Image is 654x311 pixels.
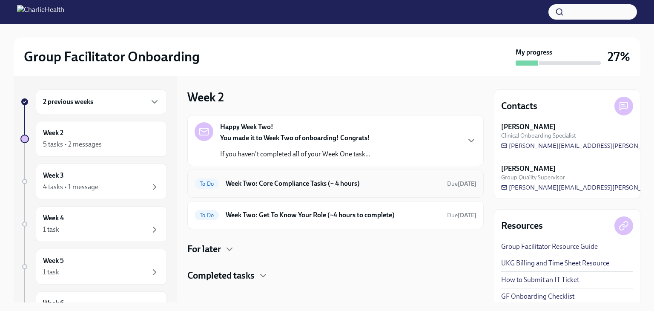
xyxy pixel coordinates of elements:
[501,219,543,232] h4: Resources
[195,181,219,187] span: To Do
[501,122,556,132] strong: [PERSON_NAME]
[43,182,98,192] div: 4 tasks • 1 message
[43,128,63,138] h6: Week 2
[43,97,93,107] h6: 2 previous weeks
[501,292,574,301] a: GF Onboarding Checklist
[20,121,167,157] a: Week 25 tasks • 2 messages
[516,48,552,57] strong: My progress
[220,150,370,159] p: If you haven't completed all of your Week One task...
[226,179,440,188] h6: Week Two: Core Compliance Tasks (~ 4 hours)
[220,134,370,142] strong: You made it to Week Two of onboarding! Congrats!
[501,173,565,181] span: Group Quality Supervisor
[458,212,476,219] strong: [DATE]
[447,211,476,219] span: October 13th, 2025 10:00
[36,89,167,114] div: 2 previous weeks
[43,225,59,234] div: 1 task
[43,171,64,180] h6: Week 3
[187,243,484,256] div: For later
[17,5,64,19] img: CharlieHealth
[195,208,476,222] a: To DoWeek Two: Get To Know Your Role (~4 hours to complete)Due[DATE]
[187,269,484,282] div: Completed tasks
[447,180,476,187] span: Due
[20,164,167,199] a: Week 34 tasks • 1 message
[43,299,64,308] h6: Week 6
[226,210,440,220] h6: Week Two: Get To Know Your Role (~4 hours to complete)
[187,89,224,105] h3: Week 2
[501,259,609,268] a: UKG Billing and Time Sheet Resource
[43,256,64,265] h6: Week 5
[20,249,167,285] a: Week 51 task
[501,164,556,173] strong: [PERSON_NAME]
[501,100,537,112] h4: Contacts
[458,180,476,187] strong: [DATE]
[20,206,167,242] a: Week 41 task
[501,132,576,140] span: Clinical Onboarding Specialist
[195,212,219,219] span: To Do
[501,242,598,251] a: Group Facilitator Resource Guide
[43,213,64,223] h6: Week 4
[447,212,476,219] span: Due
[43,268,59,277] div: 1 task
[195,177,476,190] a: To DoWeek Two: Core Compliance Tasks (~ 4 hours)Due[DATE]
[187,269,255,282] h4: Completed tasks
[43,140,102,149] div: 5 tasks • 2 messages
[608,49,630,64] h3: 27%
[501,275,579,285] a: How to Submit an IT Ticket
[447,180,476,188] span: October 13th, 2025 10:00
[187,243,221,256] h4: For later
[24,48,200,65] h2: Group Facilitator Onboarding
[220,122,273,132] strong: Happy Week Two!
